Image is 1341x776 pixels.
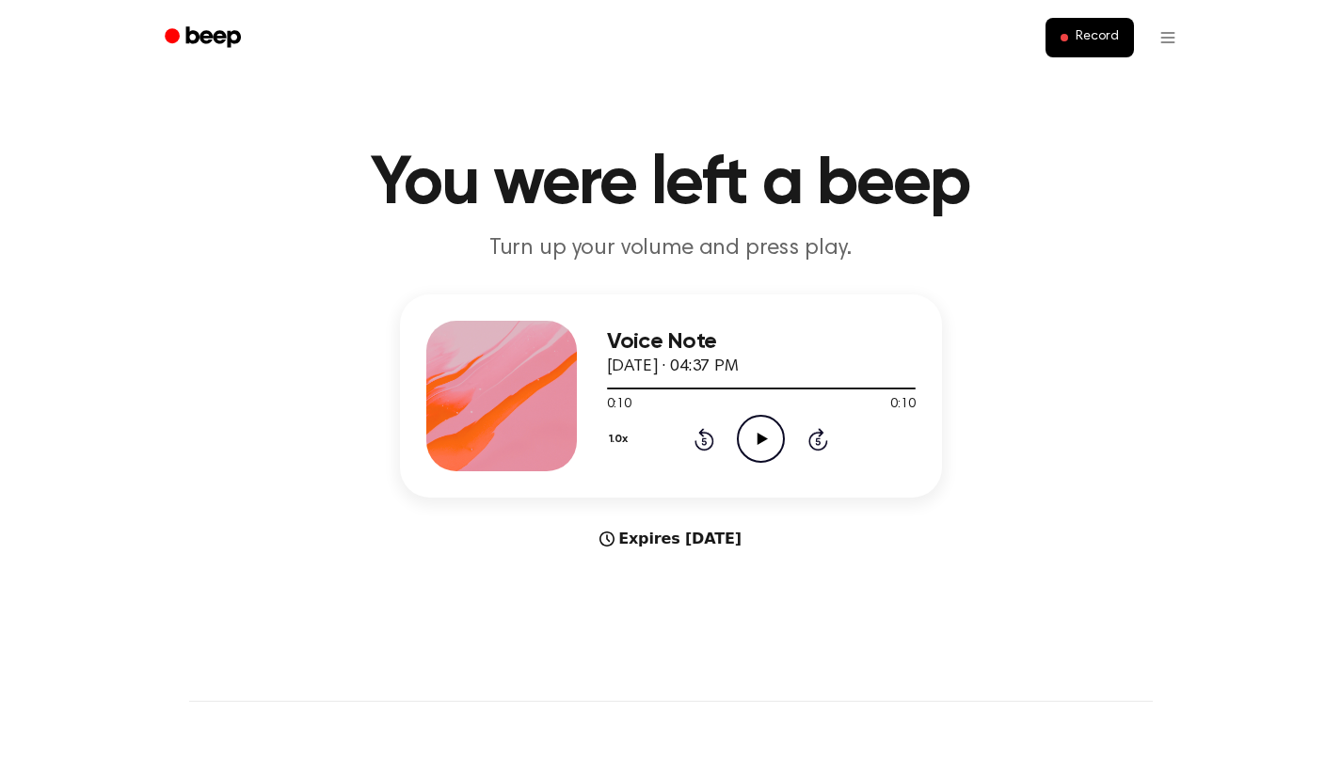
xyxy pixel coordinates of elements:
span: 0:10 [607,395,631,415]
button: 1.0x [607,423,635,455]
h1: You were left a beep [189,150,1153,218]
span: Record [1076,29,1118,46]
span: [DATE] · 04:37 PM [607,358,739,375]
button: Record [1046,18,1133,57]
p: Turn up your volume and press play. [310,233,1032,264]
div: Expires [DATE] [400,528,942,550]
button: Open menu [1145,15,1190,60]
h3: Voice Note [607,329,916,355]
a: Beep [152,20,258,56]
span: 0:10 [890,395,915,415]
